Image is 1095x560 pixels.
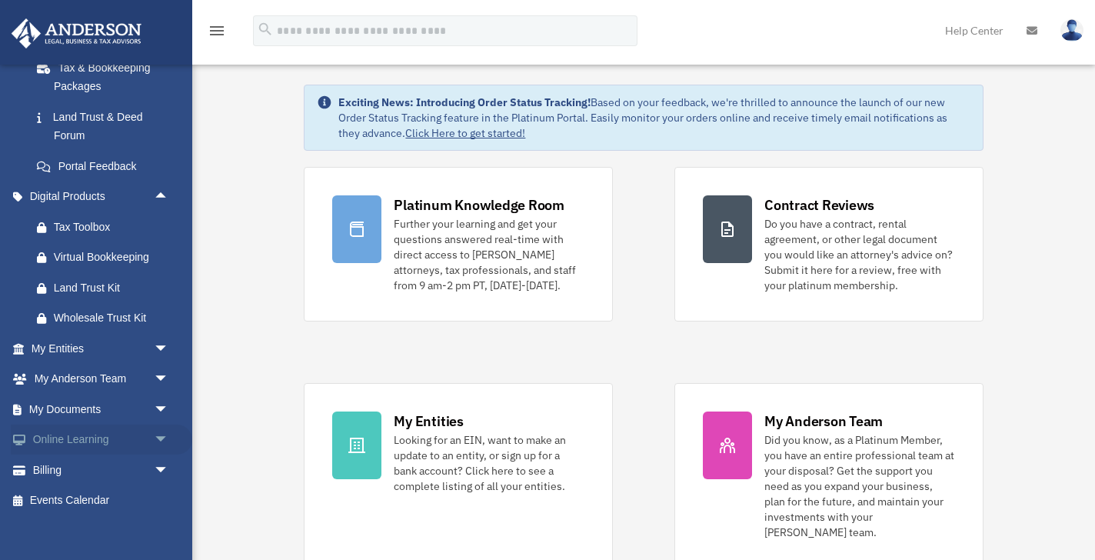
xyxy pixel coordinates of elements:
a: Portal Feedback [22,151,192,182]
a: My Anderson Teamarrow_drop_down [11,364,192,395]
a: Virtual Bookkeeping [22,242,192,273]
img: Anderson Advisors Platinum Portal [7,18,146,48]
a: Digital Productsarrow_drop_up [11,182,192,212]
a: Wholesale Trust Kit [22,303,192,334]
a: Land Trust & Deed Forum [22,102,192,151]
span: arrow_drop_down [154,425,185,456]
a: Tax & Bookkeeping Packages [22,52,192,102]
a: menu [208,27,226,40]
div: Land Trust Kit [54,278,173,298]
div: Tax Toolbox [54,218,173,237]
span: arrow_drop_down [154,364,185,395]
a: Online Learningarrow_drop_down [11,425,192,455]
div: Further your learning and get your questions answered real-time with direct access to [PERSON_NAM... [394,216,584,293]
div: Looking for an EIN, want to make an update to an entity, or sign up for a bank account? Click her... [394,432,584,494]
div: Wholesale Trust Kit [54,308,173,328]
a: Events Calendar [11,485,192,516]
span: arrow_drop_down [154,455,185,486]
span: arrow_drop_down [154,394,185,425]
i: search [257,21,274,38]
a: Platinum Knowledge Room Further your learning and get your questions answered real-time with dire... [304,167,613,322]
div: Based on your feedback, we're thrilled to announce the launch of our new Order Status Tracking fe... [338,95,970,141]
div: Do you have a contract, rental agreement, or other legal document you would like an attorney's ad... [764,216,955,293]
img: User Pic [1060,19,1083,42]
span: arrow_drop_down [154,333,185,365]
div: Platinum Knowledge Room [394,195,564,215]
a: Billingarrow_drop_down [11,455,192,485]
a: Tax Toolbox [22,212,192,242]
span: arrow_drop_up [154,182,185,213]
a: Land Trust Kit [22,272,192,303]
a: My Documentsarrow_drop_down [11,394,192,425]
a: Click Here to get started! [405,126,525,140]
strong: Exciting News: Introducing Order Status Tracking! [338,95,591,109]
div: My Anderson Team [764,412,883,431]
div: Contract Reviews [764,195,874,215]
div: My Entities [394,412,463,431]
div: Did you know, as a Platinum Member, you have an entire professional team at your disposal? Get th... [764,432,955,540]
a: Contract Reviews Do you have a contract, rental agreement, or other legal document you would like... [674,167,984,322]
i: menu [208,22,226,40]
a: My Entitiesarrow_drop_down [11,333,192,364]
div: Virtual Bookkeeping [54,248,173,267]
